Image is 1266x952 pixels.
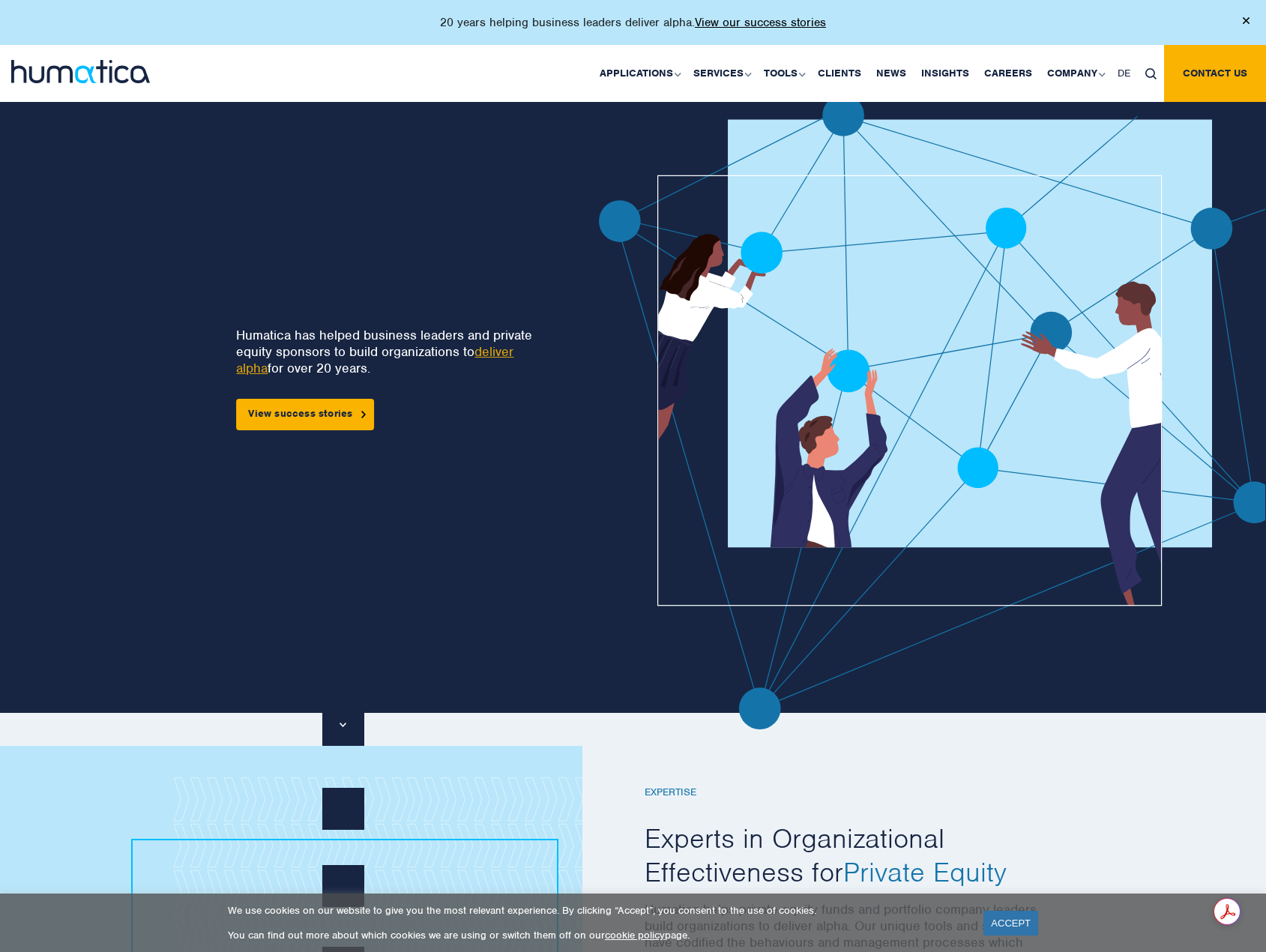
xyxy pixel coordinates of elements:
span: Private Equity [843,855,1007,889]
p: Humatica has helped business leaders and private equity sponsors to build organizations to for ov... [236,327,543,376]
span: DE [1118,67,1130,79]
a: deliver alpha [236,343,513,376]
img: search_icon [1145,68,1157,79]
a: Contact us [1164,45,1266,102]
a: News [869,45,914,102]
a: Applications [592,45,686,102]
h6: EXPERTISE [645,786,1049,799]
a: ACCEPT [983,911,1038,936]
img: arrowicon [361,411,366,418]
p: We use cookies on our website to give you the most relevant experience. By clicking “Accept”, you... [228,904,965,917]
a: View success stories [236,399,374,430]
a: Tools [756,45,810,102]
h2: Experts in Organizational Effectiveness for [645,822,1049,890]
img: logo [11,60,150,83]
p: 20 years helping business leaders deliver alpha. [440,15,826,30]
a: Clients [810,45,869,102]
a: Insights [914,45,977,102]
a: cookie policy [605,929,665,942]
a: View our success stories [695,15,826,30]
a: Services [686,45,756,102]
p: You can find out more about which cookies we are using or switch them off on our page. [228,929,965,942]
a: Company [1040,45,1110,102]
a: DE [1110,45,1138,102]
a: Careers [977,45,1040,102]
img: downarrow [340,723,346,727]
